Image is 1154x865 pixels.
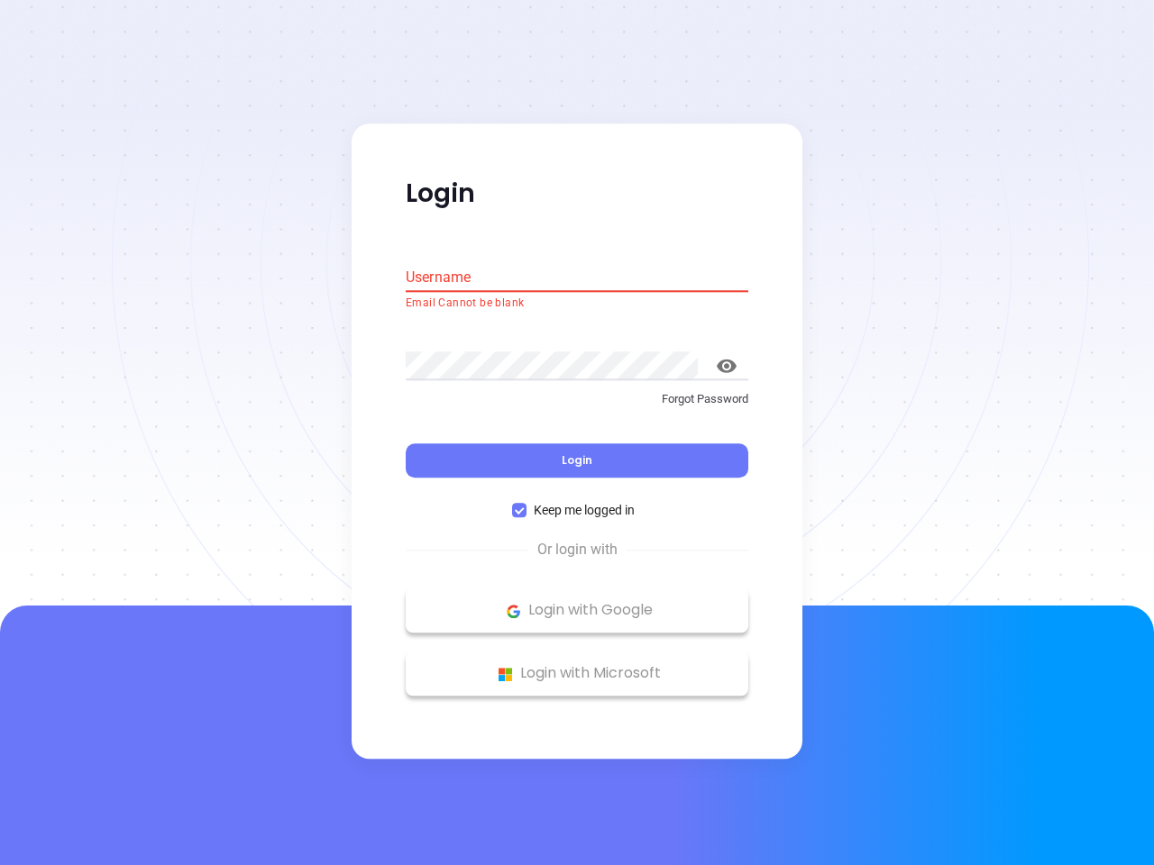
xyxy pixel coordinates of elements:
p: Login with Microsoft [415,660,739,687]
span: Keep me logged in [527,501,642,521]
img: Google Logo [502,600,525,623]
button: Microsoft Logo Login with Microsoft [406,651,748,697]
span: Login [562,453,592,469]
span: Or login with [528,540,627,561]
a: Forgot Password [406,390,748,423]
p: Email Cannot be blank [406,295,748,313]
img: Microsoft Logo [494,663,517,686]
button: Google Logo Login with Google [406,588,748,633]
button: toggle password visibility [705,344,748,387]
p: Login with Google [415,597,739,624]
p: Forgot Password [406,390,748,408]
button: Login [406,444,748,478]
p: Login [406,178,748,210]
